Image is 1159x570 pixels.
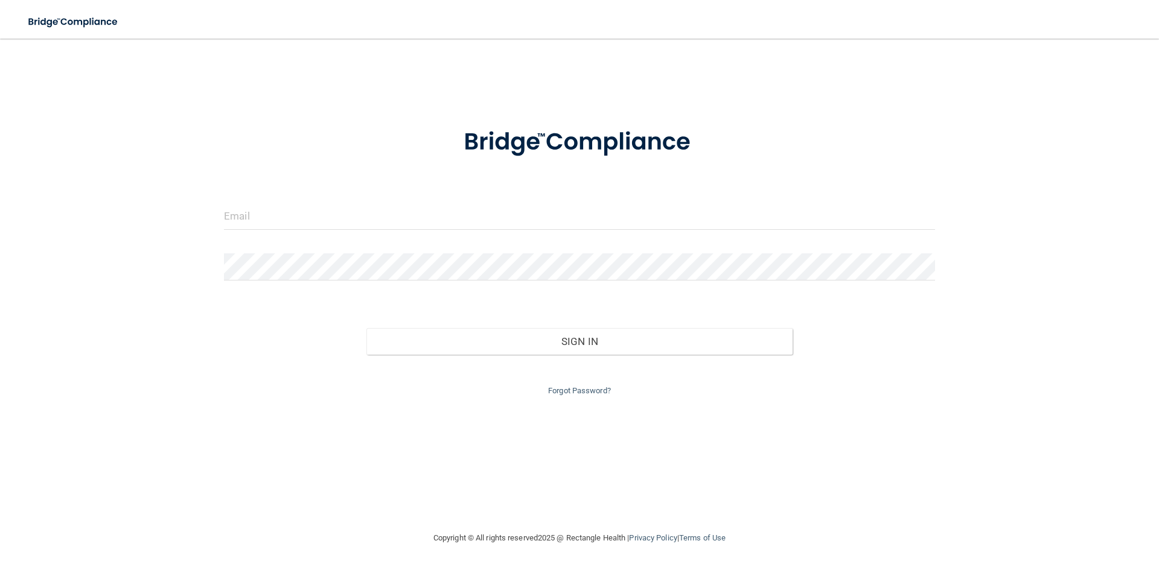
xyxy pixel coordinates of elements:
[18,10,129,34] img: bridge_compliance_login_screen.278c3ca4.svg
[366,328,793,355] button: Sign In
[359,519,800,557] div: Copyright © All rights reserved 2025 @ Rectangle Health | |
[224,203,935,230] input: Email
[439,111,720,174] img: bridge_compliance_login_screen.278c3ca4.svg
[548,386,611,395] a: Forgot Password?
[629,533,677,542] a: Privacy Policy
[679,533,726,542] a: Terms of Use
